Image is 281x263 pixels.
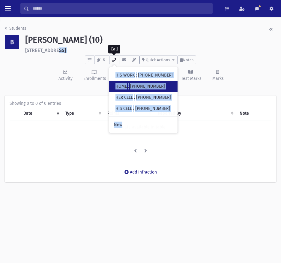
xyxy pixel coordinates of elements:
th: Reported By: activate to sort column ascending [154,107,236,120]
a: Test Marks [175,64,206,87]
div: Showing 0 to 0 of 0 entries [10,100,271,107]
a: Students [5,26,26,31]
th: Note [236,107,271,120]
span: : [136,73,137,78]
span: Notes [183,58,193,62]
div: HIS WORK [115,72,173,78]
div: Marks [211,75,224,82]
div: Activity [57,75,73,82]
a: [PHONE_NUMBER] [136,95,171,100]
input: Search [29,3,212,14]
button: Add Infraction [121,167,161,177]
div: HER CELL [115,94,171,101]
span: 5 [101,57,106,63]
a: New [109,119,178,130]
h1: [PERSON_NAME] (10) [25,35,276,45]
a: Infractions [144,64,175,87]
nav: breadcrumb [5,25,26,34]
a: [PHONE_NUMBER] [138,73,173,78]
div: Enrollments [82,75,106,82]
a: [PHONE_NUMBER] [130,84,165,89]
a: [PHONE_NUMBER] [135,106,170,111]
button: Notes [177,56,196,64]
button: 5 [94,56,109,64]
button: Quick Actions [139,56,177,64]
div: HIS CELL [115,105,170,112]
a: Attendance [111,64,144,87]
div: B [5,35,19,49]
span: : [133,106,134,111]
div: Test Marks [180,75,202,82]
div: HOME [115,83,165,89]
button: toggle menu [2,3,13,14]
th: Date: activate to sort column ascending [20,107,61,120]
span: : [134,95,135,100]
a: Marks [206,64,229,87]
h6: [STREET_ADDRESS] [25,47,276,53]
span: Quick Actions [146,58,170,62]
a: Activity [52,64,77,87]
span: : [128,84,129,89]
div: Call [108,45,120,53]
a: Enrollments [77,64,111,87]
td: No data available in table [10,120,271,134]
th: Points: activate to sort column ascending [104,107,154,120]
th: Type: activate to sort column ascending [62,107,104,120]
